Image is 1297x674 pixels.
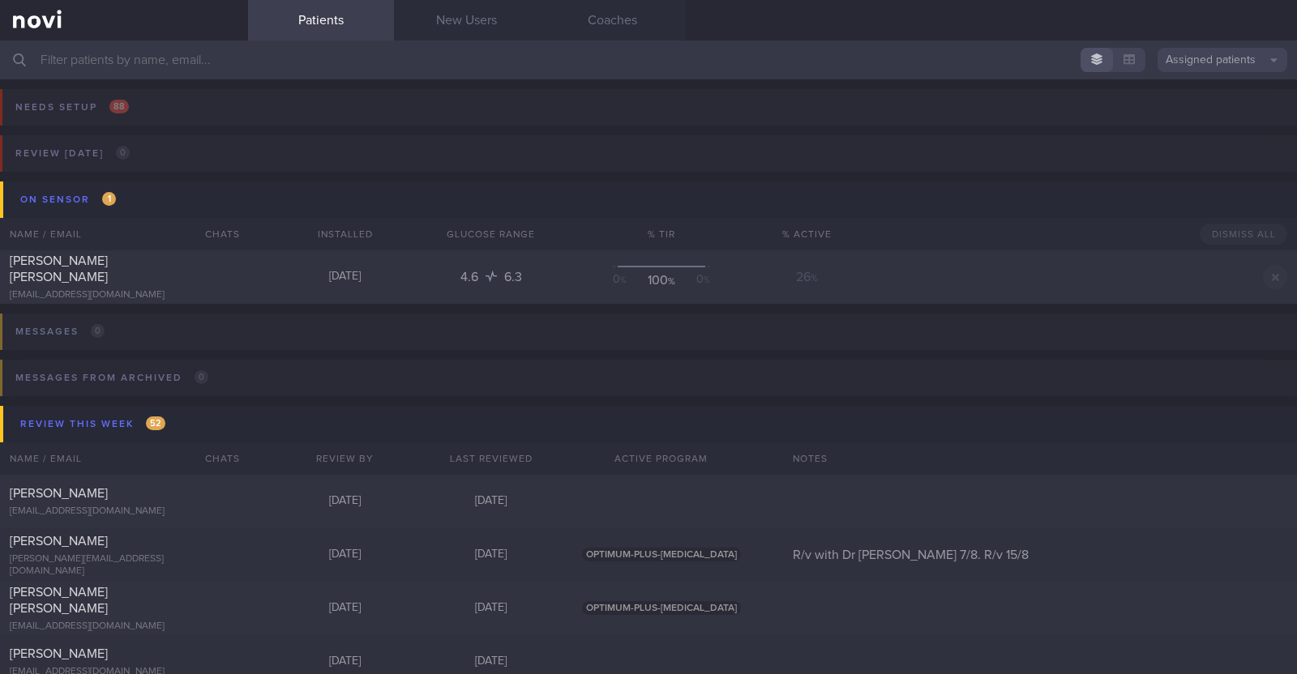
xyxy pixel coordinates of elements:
[183,218,248,250] div: Chats
[811,274,818,284] sub: %
[668,277,675,287] sub: %
[613,272,643,288] div: 0
[783,547,1297,563] div: R/v with Dr [PERSON_NAME] 7/8. R/v 15/8
[109,100,129,113] span: 88
[620,276,627,284] sub: %
[183,442,248,475] div: Chats
[460,271,482,284] span: 4.6
[272,601,418,616] div: [DATE]
[16,189,120,211] div: On sensor
[11,321,109,343] div: Messages
[704,276,710,284] sub: %
[564,218,759,250] div: % TIR
[418,218,564,250] div: Glucose Range
[272,655,418,669] div: [DATE]
[759,269,856,285] div: 26
[418,655,564,669] div: [DATE]
[418,442,564,475] div: Last Reviewed
[272,494,418,509] div: [DATE]
[10,553,238,578] div: [PERSON_NAME][EMAIL_ADDRESS][DOMAIN_NAME]
[418,601,564,616] div: [DATE]
[11,367,212,389] div: Messages from Archived
[418,494,564,509] div: [DATE]
[564,442,759,475] div: Active Program
[10,621,238,633] div: [EMAIL_ADDRESS][DOMAIN_NAME]
[10,254,108,284] span: [PERSON_NAME] [PERSON_NAME]
[759,218,856,250] div: % Active
[10,586,108,615] span: [PERSON_NAME] [PERSON_NAME]
[646,272,676,288] div: 100
[10,505,238,518] div: [EMAIL_ADDRESS][DOMAIN_NAME]
[272,548,418,562] div: [DATE]
[272,270,418,284] div: [DATE]
[146,416,165,430] span: 52
[10,535,108,548] span: [PERSON_NAME]
[10,289,238,301] div: [EMAIL_ADDRESS][DOMAIN_NAME]
[102,192,116,206] span: 1
[272,442,418,475] div: Review By
[680,272,710,288] div: 0
[582,548,741,561] span: OPTIMUM-PLUS-[MEDICAL_DATA]
[272,218,418,250] div: Installed
[16,413,169,435] div: Review this week
[11,96,133,118] div: Needs setup
[195,370,208,384] span: 0
[116,146,130,160] span: 0
[10,647,108,660] span: [PERSON_NAME]
[783,442,1297,475] div: Notes
[11,143,134,164] div: Review [DATE]
[10,487,108,500] span: [PERSON_NAME]
[1158,48,1287,72] button: Assigned patients
[504,271,522,284] span: 6.3
[418,548,564,562] div: [DATE]
[91,324,105,338] span: 0
[582,601,741,615] span: OPTIMUM-PLUS-[MEDICAL_DATA]
[1200,224,1287,245] button: Dismiss All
